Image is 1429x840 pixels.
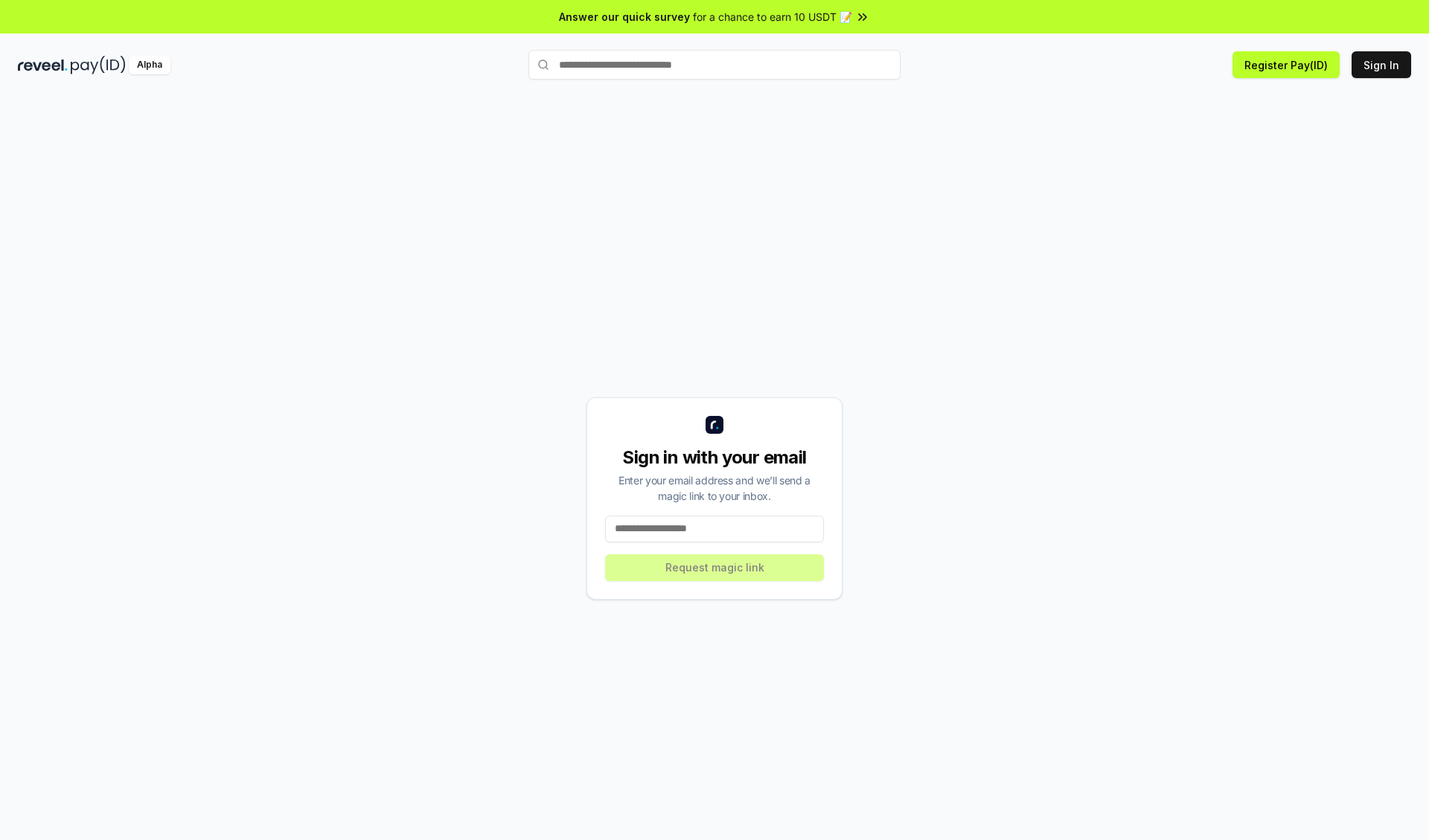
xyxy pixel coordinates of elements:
img: reveel_dark [18,56,68,74]
div: Sign in with your email [605,446,824,469]
button: Register Pay(ID) [1233,51,1340,78]
span: Answer our quick survey [559,9,690,25]
div: Enter your email address and we’ll send a magic link to your inbox. [605,472,824,504]
div: Alpha [129,56,170,74]
span: for a chance to earn 10 USDT 📝 [693,9,852,25]
img: logo_small [706,416,723,434]
img: pay_id [71,56,126,74]
button: Sign In [1352,51,1411,78]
